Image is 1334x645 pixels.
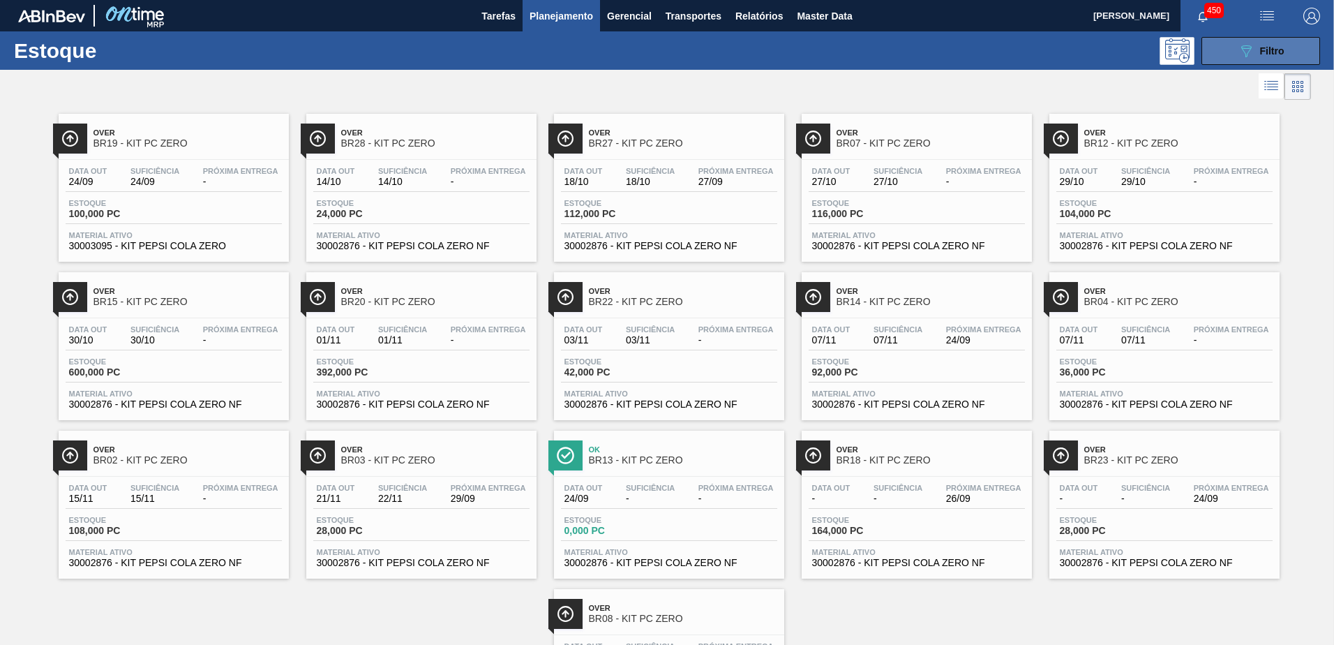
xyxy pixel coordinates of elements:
span: 30002876 - KIT PEPSI COLA ZERO NF [564,399,774,410]
span: Próxima Entrega [698,167,774,175]
img: Ícone [557,447,574,464]
span: - [698,494,774,504]
span: Over [93,128,282,137]
span: 450 [1204,3,1224,18]
span: Data out [69,167,107,175]
span: 29/09 [451,494,526,504]
span: Over [589,604,777,612]
span: 18/10 [564,177,603,187]
span: Estoque [1060,199,1157,207]
span: Over [341,287,530,295]
span: Data out [812,167,850,175]
span: 42,000 PC [564,367,662,378]
a: ÍconeOverBR14 - KIT PC ZEROData out07/11Suficiência07/11Próxima Entrega24/09Estoque92,000 PCMater... [791,262,1039,420]
span: Data out [564,325,603,334]
span: BR15 - KIT PC ZERO [93,297,282,307]
div: Pogramando: nenhum usuário selecionado [1160,37,1194,65]
span: Próxima Entrega [1194,325,1269,334]
span: Próxima Entrega [698,325,774,334]
span: Suficiência [626,484,675,492]
img: Ícone [804,447,822,464]
span: Próxima Entrega [946,484,1021,492]
span: 28,000 PC [317,526,414,536]
span: Suficiência [1121,167,1170,175]
span: 100,000 PC [69,209,167,219]
span: Data out [812,484,850,492]
span: Estoque [564,357,662,366]
span: Data out [317,325,355,334]
span: BR19 - KIT PC ZERO [93,138,282,149]
div: Visão em Cards [1284,73,1311,100]
span: 15/11 [69,494,107,504]
span: Próxima Entrega [203,325,278,334]
a: ÍconeOverBR28 - KIT PC ZEROData out14/10Suficiência14/10Próxima Entrega-Estoque24,000 PCMaterial ... [296,103,544,262]
span: Over [589,128,777,137]
span: 112,000 PC [564,209,662,219]
span: - [812,494,850,504]
span: 24,000 PC [317,209,414,219]
span: Tarefas [481,8,516,24]
span: Material ativo [1060,548,1269,556]
a: ÍconeOkBR13 - KIT PC ZEROData out24/09Suficiência-Próxima Entrega-Estoque0,000 PCMaterial ativo30... [544,420,791,579]
span: 14/10 [317,177,355,187]
span: 29/10 [1060,177,1098,187]
span: Over [341,445,530,454]
span: Over [589,287,777,295]
span: Suficiência [378,484,427,492]
a: ÍconeOverBR12 - KIT PC ZEROData out29/10Suficiência29/10Próxima Entrega-Estoque104,000 PCMaterial... [1039,103,1287,262]
span: Master Data [797,8,852,24]
span: BR18 - KIT PC ZERO [837,455,1025,466]
a: ÍconeOverBR15 - KIT PC ZEROData out30/10Suficiência30/10Próxima Entrega-Estoque600,000 PCMaterial... [48,262,296,420]
span: 30002876 - KIT PEPSI COLA ZERO NF [812,241,1021,251]
img: Ícone [309,447,327,464]
span: 21/11 [317,494,355,504]
img: Ícone [61,130,79,147]
span: Estoque [1060,357,1157,366]
a: ÍconeOverBR19 - KIT PC ZEROData out24/09Suficiência24/09Próxima Entrega-Estoque100,000 PCMaterial... [48,103,296,262]
a: ÍconeOverBR18 - KIT PC ZEROData out-Suficiência-Próxima Entrega26/09Estoque164,000 PCMaterial ati... [791,420,1039,579]
span: Relatórios [735,8,783,24]
span: Over [1084,445,1273,454]
span: - [1194,177,1269,187]
span: Material ativo [317,390,526,398]
h1: Estoque [14,43,223,59]
a: ÍconeOverBR07 - KIT PC ZEROData out27/10Suficiência27/10Próxima Entrega-Estoque116,000 PCMaterial... [791,103,1039,262]
span: Data out [564,484,603,492]
span: Transportes [666,8,721,24]
span: BR14 - KIT PC ZERO [837,297,1025,307]
span: 24/09 [69,177,107,187]
span: BR03 - KIT PC ZERO [341,455,530,466]
span: Filtro [1260,45,1284,57]
span: Material ativo [812,390,1021,398]
span: 30002876 - KIT PEPSI COLA ZERO NF [317,241,526,251]
span: Próxima Entrega [451,325,526,334]
img: Ícone [1052,130,1070,147]
span: Ok [589,445,777,454]
div: Visão em Lista [1259,73,1284,100]
span: Data out [1060,484,1098,492]
span: Material ativo [69,390,278,398]
span: Estoque [1060,516,1157,524]
span: Próxima Entrega [1194,484,1269,492]
span: Estoque [564,199,662,207]
span: 30002876 - KIT PEPSI COLA ZERO NF [1060,558,1269,568]
img: Ícone [804,130,822,147]
span: 104,000 PC [1060,209,1157,219]
span: BR13 - KIT PC ZERO [589,455,777,466]
span: BR28 - KIT PC ZERO [341,138,530,149]
span: 30002876 - KIT PEPSI COLA ZERO NF [1060,241,1269,251]
span: 30002876 - KIT PEPSI COLA ZERO NF [564,558,774,568]
span: Material ativo [1060,231,1269,239]
img: Ícone [557,288,574,306]
span: Suficiência [130,325,179,334]
span: 26/09 [946,494,1021,504]
button: Filtro [1201,37,1320,65]
img: Ícone [61,447,79,464]
span: Estoque [317,357,414,366]
span: Material ativo [564,390,774,398]
span: BR27 - KIT PC ZERO [589,138,777,149]
span: 01/11 [378,335,427,346]
span: Estoque [69,357,167,366]
a: ÍconeOverBR02 - KIT PC ZEROData out15/11Suficiência15/11Próxima Entrega-Estoque108,000 PCMaterial... [48,420,296,579]
span: Suficiência [626,167,675,175]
